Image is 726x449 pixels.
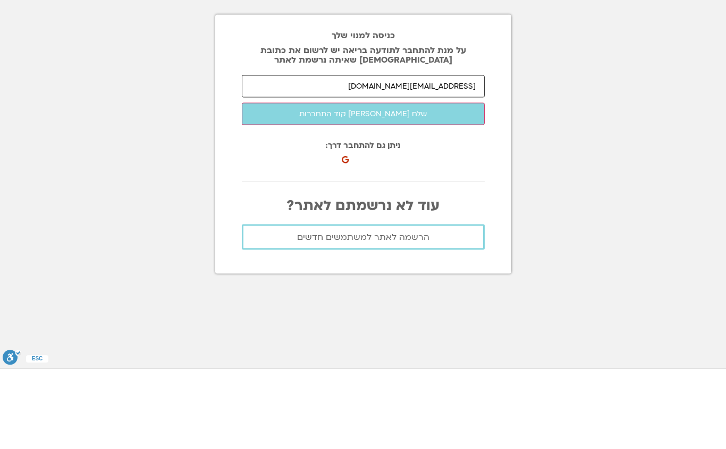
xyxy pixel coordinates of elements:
button: שלח [PERSON_NAME] קוד התחברות [242,183,485,205]
p: על מנת להתחבר לתודעה בריאה יש לרשום את כתובת [DEMOGRAPHIC_DATA] שאיתה נרשמת לאתר [242,126,485,145]
a: הרשמה לאתר למשתמשים חדשים [242,305,485,330]
p: עוד לא נרשמתם לאתר? [242,278,485,294]
span: הרשמה לאתר למשתמשים חדשים [297,313,429,322]
input: האימייל איתו נרשמת לאתר [242,156,485,178]
h2: כניסה למנוי שלך [242,111,485,120]
div: כניסה באמצעות חשבון Google. פתיחה בכרטיסייה חדשה [339,225,448,248]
